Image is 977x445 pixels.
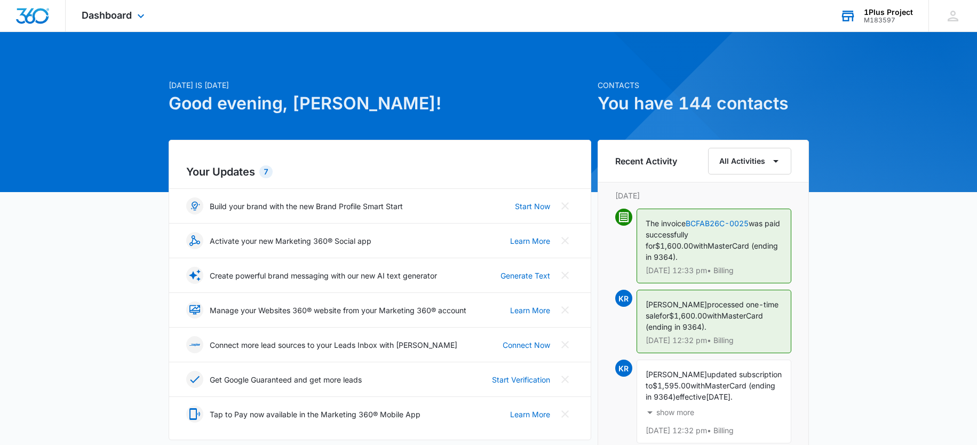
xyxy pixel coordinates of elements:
[707,311,721,320] span: with
[646,300,779,320] span: processed one-time sale
[186,164,574,180] h2: Your Updates
[510,409,550,420] a: Learn More
[669,311,707,320] span: $1,600.00
[646,219,686,228] span: The invoice
[492,374,550,385] a: Start Verification
[515,201,550,212] a: Start Now
[655,241,693,250] span: $1,600.00
[210,201,403,212] p: Build your brand with the new Brand Profile Smart Start
[646,427,782,434] p: [DATE] 12:32 pm • Billing
[864,8,913,17] div: account name
[693,241,708,250] span: with
[557,267,574,284] button: Close
[169,80,591,91] p: [DATE] is [DATE]
[557,301,574,319] button: Close
[706,392,733,401] span: [DATE].
[646,300,707,309] span: [PERSON_NAME]
[656,409,694,416] p: show more
[210,374,362,385] p: Get Google Guaranteed and get more leads
[615,155,677,168] h6: Recent Activity
[598,91,809,116] h1: You have 144 contacts
[646,337,782,344] p: [DATE] 12:32 pm • Billing
[169,91,591,116] h1: Good evening, [PERSON_NAME]!
[210,235,371,247] p: Activate your new Marketing 360® Social app
[557,371,574,388] button: Close
[646,241,778,261] span: MasterCard (ending in 9364).
[646,370,707,379] span: [PERSON_NAME]
[615,190,791,201] p: [DATE]
[676,392,706,401] span: effective
[686,219,749,228] a: BCFAB26C-0025
[615,290,632,307] span: KR
[646,370,782,390] span: updated subscription to
[557,336,574,353] button: Close
[615,360,632,377] span: KR
[503,339,550,351] a: Connect Now
[510,235,550,247] a: Learn More
[653,381,690,390] span: $1,595.00
[210,339,457,351] p: Connect more lead sources to your Leads Inbox with [PERSON_NAME]
[557,197,574,214] button: Close
[646,381,775,401] span: MasterCard (ending in 9364)
[708,148,791,174] button: All Activities
[210,270,437,281] p: Create powerful brand messaging with our new AI text generator
[259,165,273,178] div: 7
[690,381,705,390] span: with
[557,406,574,423] button: Close
[660,311,669,320] span: for
[557,232,574,249] button: Close
[646,402,694,423] button: show more
[210,305,466,316] p: Manage your Websites 360® website from your Marketing 360® account
[82,10,132,21] span: Dashboard
[646,219,780,250] span: was paid successfully for
[598,80,809,91] p: Contacts
[510,305,550,316] a: Learn More
[864,17,913,24] div: account id
[646,267,782,274] p: [DATE] 12:33 pm • Billing
[501,270,550,281] a: Generate Text
[210,409,420,420] p: Tap to Pay now available in the Marketing 360® Mobile App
